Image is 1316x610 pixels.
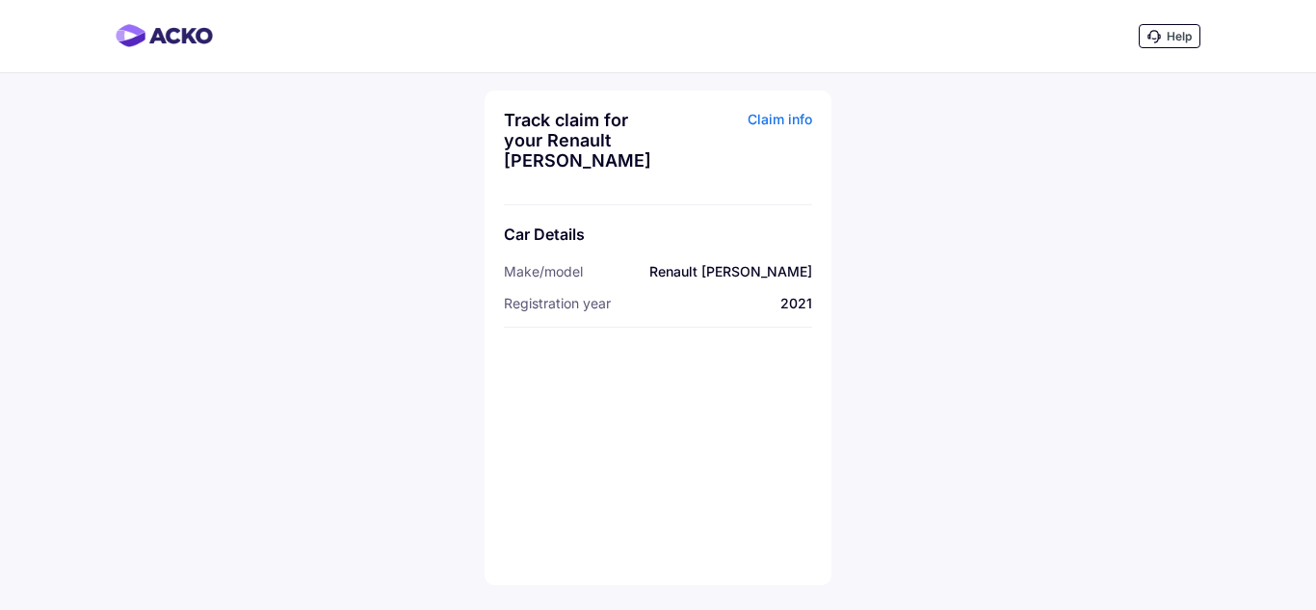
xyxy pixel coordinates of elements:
[504,295,611,311] span: Registration year
[1167,29,1192,43] span: Help
[649,263,812,279] span: Renault [PERSON_NAME]
[780,295,812,311] span: 2021
[504,110,653,171] div: Track claim for your Renault [PERSON_NAME]
[663,110,812,185] div: Claim info
[504,263,583,279] span: Make/model
[116,24,213,47] img: horizontal-gradient.png
[504,225,812,244] div: Car Details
